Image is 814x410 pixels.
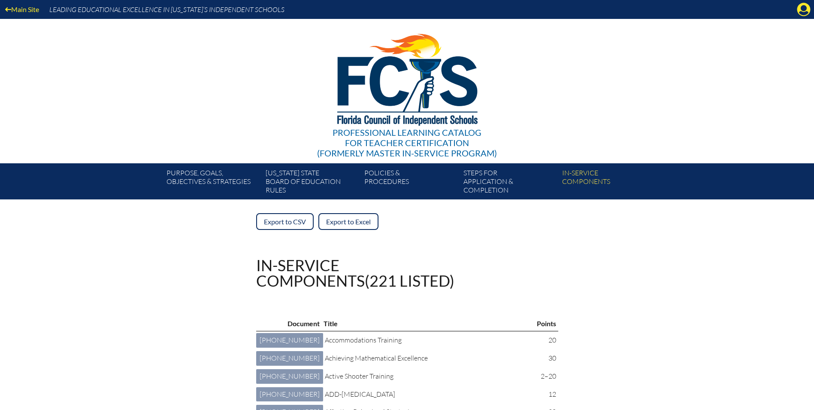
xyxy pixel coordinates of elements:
[538,389,556,400] p: 12
[163,167,262,199] a: Purpose, goals,objectives & strategies
[256,369,323,384] a: [PHONE_NUMBER]
[314,17,500,160] a: Professional Learning Catalog for Teacher Certification(formerly Master In-service Program)
[256,387,323,402] a: [PHONE_NUMBER]
[318,19,496,136] img: FCISlogo221.eps
[256,351,323,366] a: [PHONE_NUMBER]
[256,333,323,348] a: [PHONE_NUMBER]
[559,167,657,199] a: In-servicecomponents
[262,167,361,199] a: [US_STATE] StateBoard of Education rules
[538,371,556,382] p: 2–20
[258,318,320,329] p: Document
[2,3,42,15] a: Main Site
[325,353,531,364] p: Achieving Mathematical Excellence
[325,389,531,400] p: ADD-[MEDICAL_DATA]
[537,318,556,329] p: Points
[345,138,469,148] span: for Teacher Certification
[317,127,497,158] div: Professional Learning Catalog (formerly Master In-service Program)
[324,318,528,329] p: Title
[325,335,531,346] p: Accommodations Training
[318,213,378,230] a: Export to Excel
[256,257,454,288] h1: In-service components (221 listed)
[538,353,556,364] p: 30
[256,213,314,230] a: Export to CSV
[797,3,811,16] svg: Manage account
[538,335,556,346] p: 20
[361,167,460,199] a: Policies &Procedures
[460,167,559,199] a: Steps forapplication & completion
[325,371,531,382] p: Active Shooter Training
